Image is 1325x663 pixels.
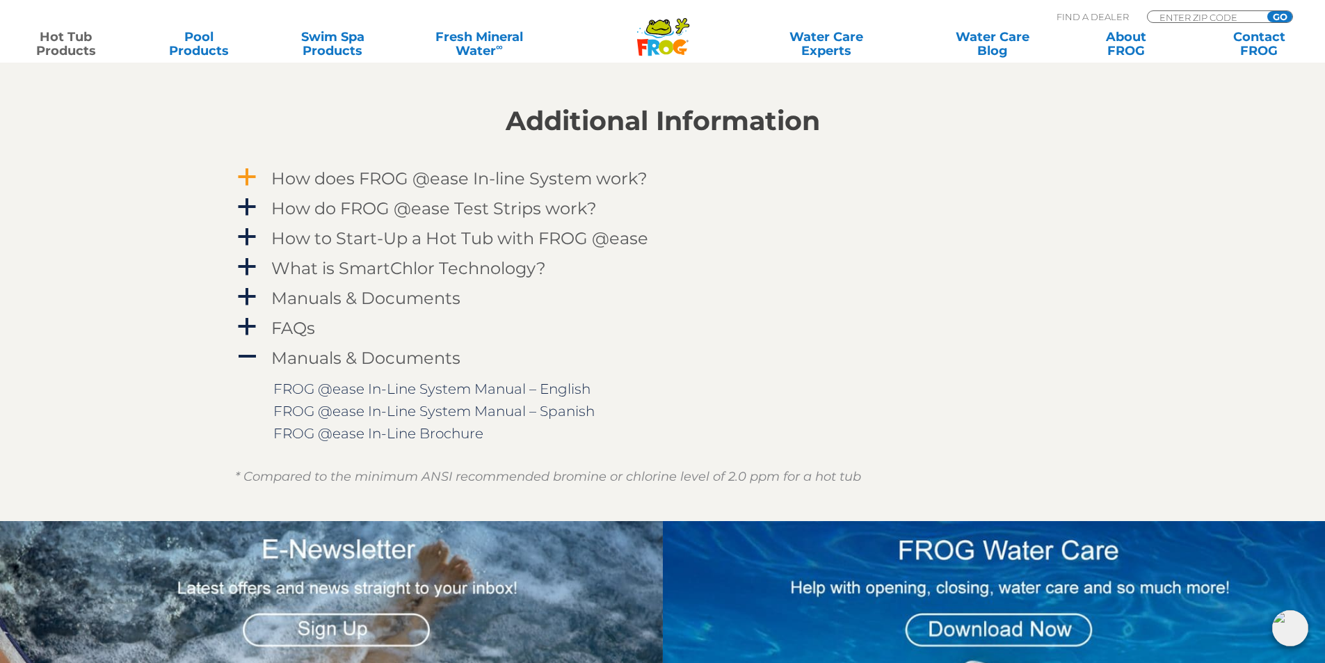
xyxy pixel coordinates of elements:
[236,227,257,248] span: a
[271,289,460,307] h4: Manuals & Documents
[271,199,597,218] h4: How do FROG @ease Test Strips work?
[236,167,257,188] span: a
[235,225,1091,251] a: a How to Start-Up a Hot Tub with FROG @ease
[271,319,315,337] h4: FAQs
[235,315,1091,341] a: a FAQs
[236,197,257,218] span: a
[1057,10,1129,23] p: Find A Dealer
[273,381,591,397] a: FROG @ease In-Line System Manual – English
[414,30,544,58] a: Fresh MineralWater∞
[273,425,483,442] a: FROG @ease In-Line Brochure
[235,106,1091,136] h2: Additional Information
[235,166,1091,191] a: a How does FROG @ease In-line System work?
[236,287,257,307] span: a
[147,30,251,58] a: PoolProducts
[14,30,118,58] a: Hot TubProducts
[271,229,648,248] h4: How to Start-Up a Hot Tub with FROG @ease
[1207,30,1311,58] a: ContactFROG
[235,285,1091,311] a: a Manuals & Documents
[1158,11,1252,23] input: Zip Code Form
[236,346,257,367] span: A
[236,257,257,278] span: a
[271,349,460,367] h4: Manuals & Documents
[271,169,648,188] h4: How does FROG @ease In-line System work?
[235,255,1091,281] a: a What is SmartChlor Technology?
[235,345,1091,371] a: A Manuals & Documents
[940,30,1044,58] a: Water CareBlog
[281,30,385,58] a: Swim SpaProducts
[235,469,861,484] em: * Compared to the minimum ANSI recommended bromine or chlorine level of 2.0 ppm for a hot tub
[1272,610,1308,646] img: openIcon
[236,317,257,337] span: a
[742,30,910,58] a: Water CareExperts
[496,41,503,52] sup: ∞
[1074,30,1178,58] a: AboutFROG
[1267,11,1292,22] input: GO
[273,403,595,420] a: FROG @ease In-Line System Manual – Spanish
[271,259,546,278] h4: What is SmartChlor Technology?
[235,195,1091,221] a: a How do FROG @ease Test Strips work?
